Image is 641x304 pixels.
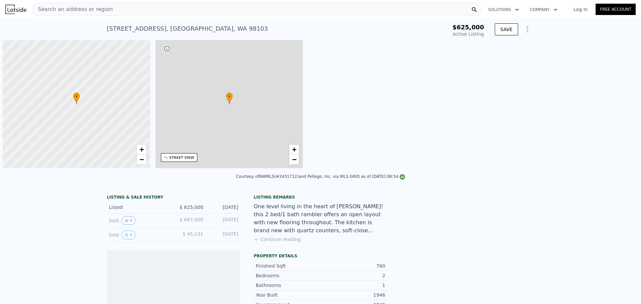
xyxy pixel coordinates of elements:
span: $ 687,000 [180,217,203,222]
div: 760 [320,263,385,269]
div: 1 [320,282,385,289]
div: Sold [109,231,168,239]
div: 1946 [320,292,385,298]
span: $625,000 [452,24,484,31]
span: Search an address or region [32,5,113,13]
img: Lotside [5,5,26,14]
a: Log In [566,6,596,13]
div: Finished Sqft [256,263,320,269]
div: STREET VIEW [169,155,194,160]
span: + [139,145,144,154]
span: $ 625,000 [180,205,203,210]
div: 2 [320,272,385,279]
a: Zoom out [137,155,147,165]
a: Zoom out [289,155,299,165]
a: Zoom in [137,144,147,155]
span: Active Listing [453,31,484,37]
div: Courtesy of NWMLS (#2431712) and Pellego, Inc. via MLS GRID as of [DATE] 08:54 [236,174,405,179]
span: − [292,155,296,164]
div: [STREET_ADDRESS] , [GEOGRAPHIC_DATA] , WA 98103 [107,24,268,33]
div: • [73,92,80,104]
div: [DATE] [209,216,238,225]
span: $ 45,131 [183,231,203,237]
span: + [292,145,296,154]
button: Solutions [483,4,524,16]
span: • [226,93,233,99]
div: Property details [254,253,387,259]
div: Bedrooms [256,272,320,279]
a: Free Account [596,4,636,15]
div: One level living in the heart of [PERSON_NAME]! this 2 bed/1 bath rambler offers an open layout w... [254,203,387,235]
button: Show Options [521,23,534,36]
button: SAVE [495,23,518,35]
span: − [139,155,144,164]
img: NWMLS Logo [400,174,405,180]
div: Year Built [256,292,320,298]
button: View historical data [122,231,136,239]
div: Listed [109,204,168,211]
div: [DATE] [209,231,238,239]
div: Listing remarks [254,195,387,200]
button: View historical data [122,216,136,225]
button: Continue reading [254,236,301,243]
span: • [73,93,80,99]
button: Company [524,4,563,16]
div: [DATE] [209,204,238,211]
div: Bathrooms [256,282,320,289]
div: Sold [109,216,168,225]
a: Zoom in [289,144,299,155]
div: • [226,92,233,104]
div: LISTING & SALE HISTORY [107,195,240,201]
